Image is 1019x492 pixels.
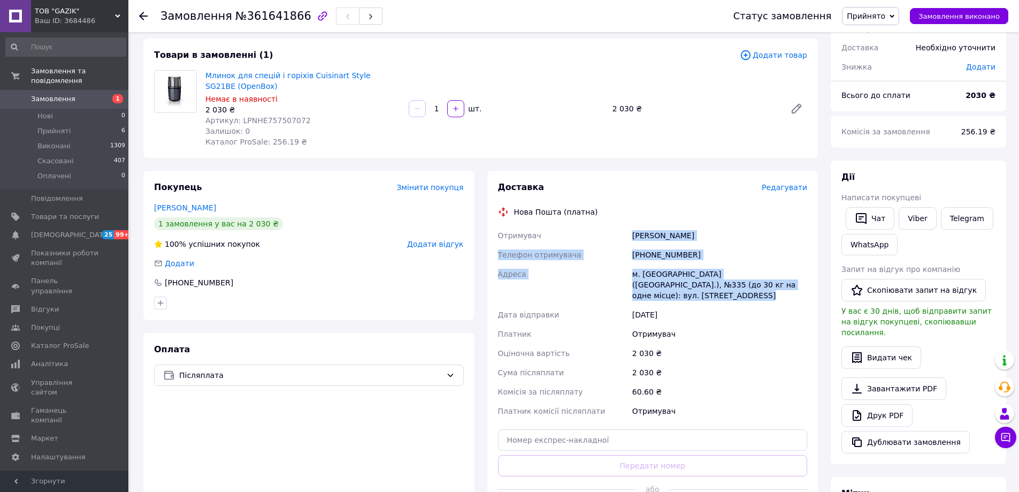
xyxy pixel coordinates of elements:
span: 99+ [114,230,132,239]
span: Скасовані [37,156,74,166]
span: Доставка [498,182,545,192]
span: У вас є 30 днів, щоб відправити запит на відгук покупцеві, скопіювавши посилання. [841,307,992,337]
div: Необхідно уточнити [909,36,1002,59]
span: [DEMOGRAPHIC_DATA] [31,230,110,240]
span: Показники роботи компанії [31,248,99,268]
span: Замовлення та повідомлення [31,66,128,86]
span: Платник комісії післяплати [498,407,606,415]
span: Додати відгук [407,240,463,248]
span: Оплата [154,344,190,354]
span: Панель управління [31,276,99,296]
span: Залишок: 0 [205,127,250,135]
div: 2 030 ₴ [205,104,400,115]
a: Редагувати [786,98,807,119]
span: Редагувати [762,183,807,192]
div: успішних покупок [154,239,260,249]
a: [PERSON_NAME] [154,203,216,212]
div: 2 030 ₴ [630,344,809,363]
span: 25 [102,230,114,239]
span: Адреса [498,270,526,278]
div: [PERSON_NAME] [630,226,809,245]
div: [PHONE_NUMBER] [164,277,234,288]
span: Товари та послуги [31,212,99,222]
span: Каталог ProSale [31,341,89,351]
button: Чат з покупцем [995,427,1016,448]
a: WhatsApp [841,234,898,255]
span: Запит на відгук про компанію [841,265,960,274]
span: Повідомлення [31,194,83,203]
span: Каталог ProSale: 256.19 ₴ [205,138,307,146]
span: Аналітика [31,359,68,369]
a: Млинок для спецій і горіхів Cuisinart Style SG21BE (OpenBox) [205,71,371,90]
span: Нові [37,111,53,121]
span: Налаштування [31,452,86,462]
span: Замовлення виконано [918,12,1000,20]
span: 0 [121,111,125,121]
span: Платник [498,330,532,338]
div: 2 030 ₴ [630,363,809,382]
span: 100% [165,240,186,248]
span: Замовлення [31,94,75,104]
a: Viber [899,207,936,230]
span: Немає в наявності [205,95,278,103]
span: Сума післяплати [498,368,564,377]
div: Ваш ID: 3684486 [35,16,128,26]
span: Додати [966,63,995,71]
span: Оплачені [37,171,71,181]
span: Написати покупцеві [841,193,921,202]
span: Комісія за післяплату [498,388,583,396]
span: Додати [165,259,194,268]
a: Друк PDF [841,404,913,427]
span: Виконані [37,141,71,151]
span: Прийняті [37,126,71,136]
button: Скопіювати запит на відгук [841,279,986,301]
span: Товари в замовленні (1) [154,50,273,60]
span: 1 [112,94,123,103]
a: Завантажити PDF [841,377,946,400]
div: 2 030 ₴ [608,101,782,116]
span: Додати товар [740,49,807,61]
span: Оціночна вартість [498,349,570,358]
span: 1309 [110,141,125,151]
span: Отримувач [498,231,541,240]
span: Доставка [841,43,878,52]
span: Змінити покупця [397,183,464,192]
span: ТОВ "GAZIK" [35,6,115,16]
div: 60.60 ₴ [630,382,809,402]
span: Всього до сплати [841,91,910,100]
span: Знижка [841,63,872,71]
span: Комісія за замовлення [841,127,930,136]
span: Післяплата [179,369,442,381]
button: Дублювати замовлення [841,431,970,453]
div: шт. [465,103,482,114]
span: Гаманець компанії [31,406,99,425]
span: Дата відправки [498,311,560,319]
span: 256.19 ₴ [961,127,995,136]
div: 1 замовлення у вас на 2 030 ₴ [154,217,283,230]
b: 2030 ₴ [966,91,995,100]
span: 0 [121,171,125,181]
div: [PHONE_NUMBER] [630,245,809,264]
div: Повернутися назад [139,11,148,21]
div: [DATE] [630,305,809,324]
button: Чат [846,207,894,230]
span: Дії [841,172,855,182]
span: Управління сайтом [31,378,99,397]
span: Замовлення [160,10,232,22]
button: Замовлення виконано [910,8,1008,24]
span: 6 [121,126,125,136]
span: Покупець [154,182,202,192]
img: Млинок для спецій і горіхів Cuisinart Style SG21BE (OpenBox) [155,71,196,112]
a: Telegram [941,207,993,230]
span: Маркет [31,434,58,443]
input: Номер експрес-накладної [498,429,808,451]
span: 407 [114,156,125,166]
span: №361641866 [235,10,311,22]
span: Покупці [31,323,60,332]
span: 1 товар [841,24,871,33]
div: Отримувач [630,324,809,344]
div: Статус замовлення [733,11,832,21]
input: Пошук [5,37,126,57]
button: Видати чек [841,346,921,369]
div: Нова Пошта (платна) [511,207,601,217]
